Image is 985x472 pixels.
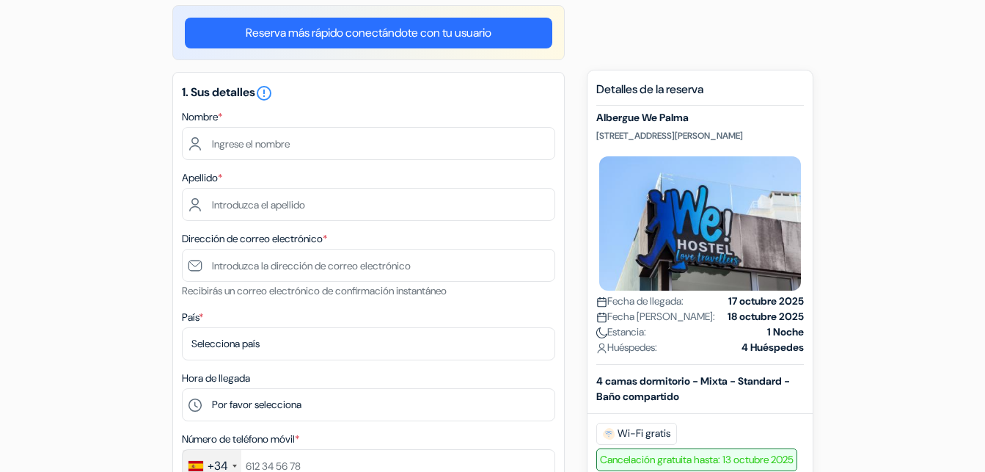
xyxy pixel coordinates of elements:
[728,294,804,309] strong: 17 octubre 2025
[182,284,447,297] small: Recibirás un correo electrónico de confirmación instantáneo
[596,327,607,338] img: moon.svg
[255,84,273,100] a: error_outline
[182,432,299,447] label: Número de teléfono móvil
[596,423,677,445] span: Wi-Fi gratis
[182,249,555,282] input: Introduzca la dirección de correo electrónico
[185,18,552,48] a: Reserva más rápido conectándote con tu usuario
[182,371,250,386] label: Hora de llegada
[182,127,555,160] input: Ingrese el nombre
[596,374,790,403] b: 4 camas dormitorio - Mixta - Standard - Baño compartido
[742,340,804,355] strong: 4 Huéspedes
[603,428,615,440] img: free_wifi.svg
[596,340,657,355] span: Huéspedes:
[596,324,646,340] span: Estancia:
[255,84,273,102] i: error_outline
[182,310,203,325] label: País
[596,294,684,309] span: Fecha de llegada:
[596,343,607,354] img: user_icon.svg
[728,309,804,324] strong: 18 octubre 2025
[596,130,804,142] p: [STREET_ADDRESS][PERSON_NAME]
[596,309,715,324] span: Fecha [PERSON_NAME]:
[767,324,804,340] strong: 1 Noche
[596,82,804,106] h5: Detalles de la reserva
[182,231,327,247] label: Dirección de correo electrónico
[182,84,555,102] h5: 1. Sus detalles
[596,312,607,323] img: calendar.svg
[596,297,607,308] img: calendar.svg
[596,112,804,124] h5: Albergue We Palma
[182,109,222,125] label: Nombre
[182,188,555,221] input: Introduzca el apellido
[596,449,797,471] span: Cancelación gratuita hasta: 13 octubre 2025
[182,170,222,186] label: Apellido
